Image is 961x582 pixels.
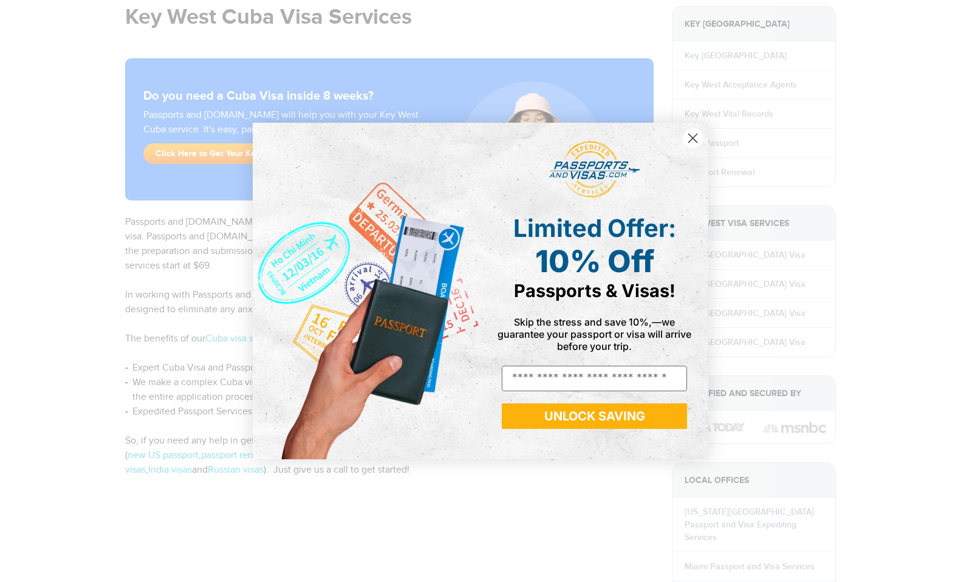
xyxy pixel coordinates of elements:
span: 10% Off [535,243,654,279]
img: passports and visas [549,141,640,198]
img: de9cda0d-0715-46ca-9a25-073762a91ba7.png [253,123,480,459]
button: Close dialog [682,128,703,149]
iframe: Intercom live chat [920,541,949,570]
span: Passports & Visas! [514,280,675,301]
span: Skip the stress and save 10%,—we guarantee your passport or visa will arrive before your trip. [498,316,691,352]
span: Limited Offer: [513,213,676,243]
button: UNLOCK SAVING [502,403,687,429]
